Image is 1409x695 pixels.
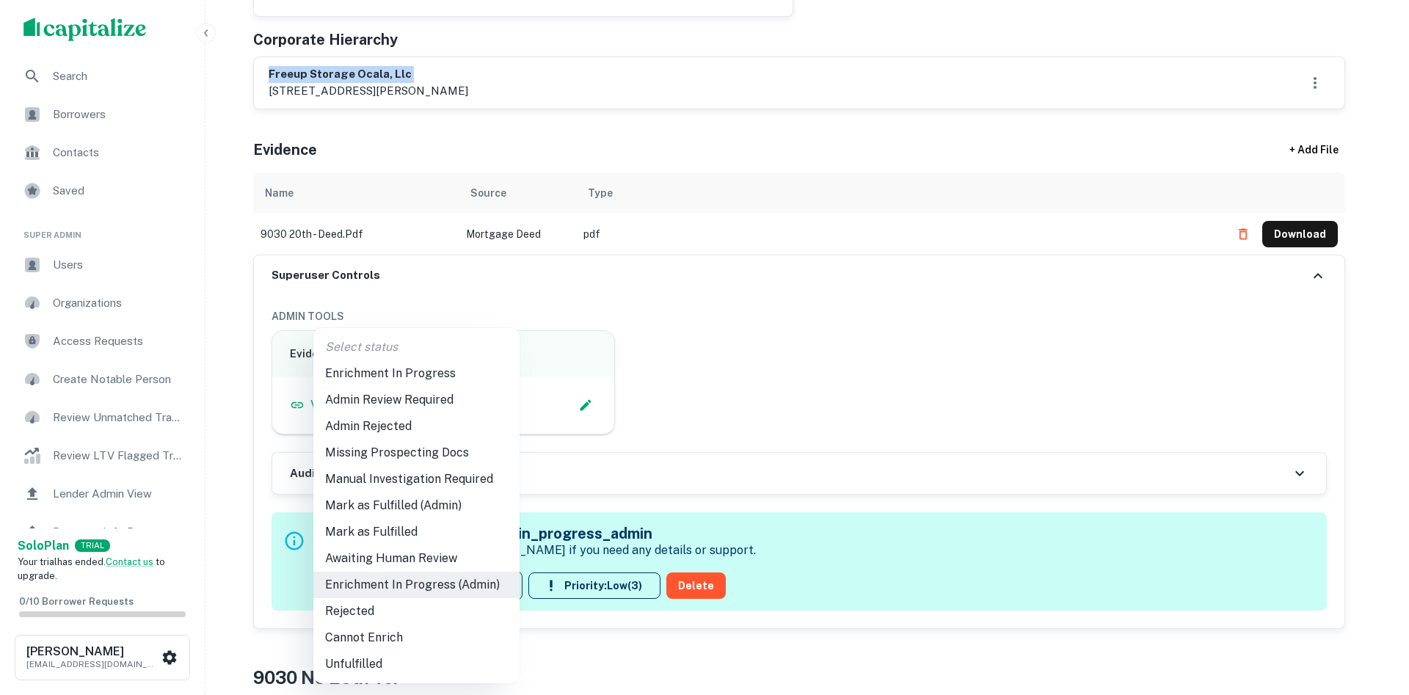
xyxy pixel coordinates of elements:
li: Cannot Enrich [313,625,520,651]
li: Missing Prospecting Docs [313,440,520,466]
li: Enrichment In Progress [313,360,520,387]
li: Mark as Fulfilled (Admin) [313,492,520,519]
li: Admin Rejected [313,413,520,440]
iframe: Chat Widget [1336,531,1409,601]
li: Rejected [313,598,520,625]
li: Admin Review Required [313,387,520,413]
li: Manual Investigation Required [313,466,520,492]
li: Awaiting Human Review [313,545,520,572]
li: Mark as Fulfilled [313,519,520,545]
li: Enrichment In Progress (Admin) [313,572,520,598]
li: Unfulfilled [313,651,520,677]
